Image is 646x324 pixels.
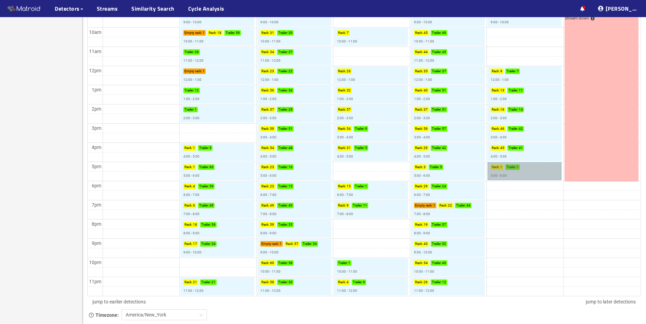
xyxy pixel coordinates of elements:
[432,88,441,93] p: Trailer :
[90,105,103,113] div: 2pm
[260,20,279,25] p: 9:00 - 10:00
[506,68,516,74] p: Trailer :
[203,68,205,74] p: 1
[260,58,281,63] p: 11:00 - 12:00
[278,107,288,112] p: Trailer :
[519,107,523,112] p: 14
[193,164,195,170] p: 1
[347,30,349,36] p: 7
[278,222,288,227] p: Trailer :
[183,154,199,159] p: 4:00 - 5:00
[260,211,276,217] p: 7:00 - 8:00
[491,96,507,102] p: 1:00 - 2:00
[424,68,428,74] p: 35
[439,203,447,208] p: Rack :
[209,30,217,36] p: Rack :
[90,182,103,189] div: 6pm
[183,230,199,236] p: 8:00 - 9:00
[338,30,346,36] p: Rack :
[270,279,274,285] p: 58
[270,203,274,208] p: 49
[261,107,269,112] p: Rack :
[270,222,274,227] p: 59
[338,279,346,285] p: Rack :
[288,49,293,55] p: 37
[278,260,288,266] p: Trailer :
[90,124,103,132] div: 3pm
[414,211,430,217] p: 7:00 - 8:00
[414,288,434,294] p: 11:00 - 12:00
[347,184,351,189] p: 15
[414,96,430,102] p: 1:00 - 2:00
[313,241,317,247] p: 54
[270,184,274,189] p: 23
[442,49,446,55] p: 45
[508,145,518,151] p: Trailer :
[280,241,282,247] p: 1
[353,203,362,208] p: Trailer :
[338,184,346,189] p: Rack :
[492,107,500,112] p: Rack :
[433,203,435,208] p: 1
[414,58,434,63] p: 11:00 - 12:00
[415,88,423,93] p: Rack :
[288,30,293,36] p: 30
[492,88,500,93] p: Rack :
[442,241,446,247] p: 52
[414,154,430,159] p: 4:00 - 5:00
[288,203,293,208] p: 40
[365,145,367,151] p: 5
[500,107,504,112] p: 16
[415,279,423,285] p: Rack :
[201,222,211,227] p: Trailer :
[432,184,441,189] p: Trailer :
[195,88,199,93] p: 12
[260,250,279,255] p: 9:00 - 10:00
[338,260,348,266] p: Trailer :
[288,126,293,132] p: 51
[337,39,357,44] p: 10:00 - 11:00
[270,49,274,55] p: 34
[183,39,204,44] p: 10:00 - 11:00
[491,20,509,25] p: 9:00 - 10:00
[260,288,281,294] p: 11:00 - 12:00
[90,239,103,247] div: 9pm
[211,222,216,227] p: 56
[288,164,293,170] p: 16
[184,279,192,285] p: Rack :
[492,145,500,151] p: Rack :
[414,173,430,178] p: 5:00 - 6:00
[491,115,507,121] p: 2:00 - 3:00
[90,220,103,228] div: 8pm
[424,164,426,170] p: 3
[519,126,523,132] p: 42
[209,164,214,170] p: 60
[184,145,192,151] p: Rack :
[424,126,428,132] p: 59
[415,49,423,55] p: Rack :
[415,260,423,266] p: Rack :
[355,126,364,132] p: Trailer :
[414,77,432,83] p: 12:00 - 1:00
[519,145,523,151] p: 41
[261,164,269,170] p: Rack :
[209,145,211,151] p: 5
[260,192,276,198] p: 6:00 - 7:00
[201,279,211,285] p: Trailer :
[500,88,504,93] p: 13
[337,154,353,159] p: 4:00 - 5:00
[424,184,428,189] p: 29
[183,58,204,63] p: 11:00 - 12:00
[424,222,428,227] p: 19
[294,241,298,247] p: 57
[347,145,351,151] p: 31
[442,260,446,266] p: 40
[270,164,274,170] p: 23
[347,107,351,112] p: 57
[90,144,103,151] div: 4pm
[337,115,353,121] p: 2:00 - 3:00
[337,77,355,83] p: 12:00 - 1:00
[193,241,197,247] p: 17
[209,184,214,189] p: 59
[88,259,103,266] div: 10pm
